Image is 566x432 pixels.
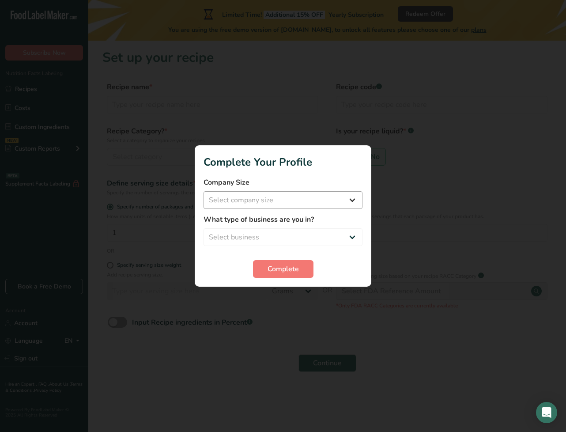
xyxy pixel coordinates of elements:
[204,214,362,225] label: What type of business are you in?
[268,264,299,274] span: Complete
[204,177,362,188] label: Company Size
[253,260,313,278] button: Complete
[204,154,362,170] h1: Complete Your Profile
[536,402,557,423] div: Open Intercom Messenger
